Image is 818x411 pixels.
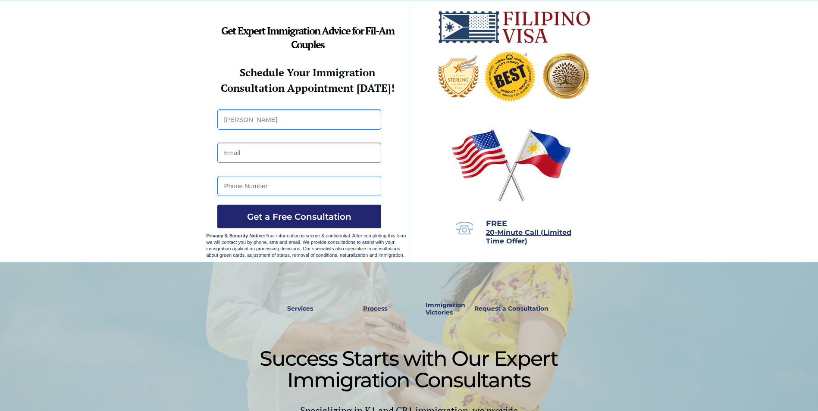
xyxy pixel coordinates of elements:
[260,346,558,392] span: Success Starts with Our Expert Immigration Consultants
[470,299,552,319] a: Request a Consultation
[486,219,507,228] span: FREE
[474,305,548,312] strong: Request a Consultation
[207,233,266,238] strong: Privacy & Security Notice:
[217,205,381,228] button: Get a Free Consultation
[422,299,451,319] a: Immigration Victories
[217,143,381,163] input: Email
[217,176,381,196] input: Phone Number
[240,65,375,79] strong: Schedule Your Immigration
[221,24,394,51] strong: Get Expert Immigration Advice for Fil-Am Couples
[282,299,319,319] a: Services
[217,212,381,222] span: Get a Free Consultation
[363,305,387,312] strong: Process
[217,109,381,130] input: Full Name
[287,305,313,312] strong: Services
[221,81,395,95] strong: Consultation Appointment [DATE]!
[486,229,571,245] a: 20-Minute Call (Limited Time Offer)
[207,233,406,258] span: Your information is secure & confidential. After completing this form we will contact you by phon...
[359,299,392,319] a: Process
[426,301,465,316] strong: Immigration Victories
